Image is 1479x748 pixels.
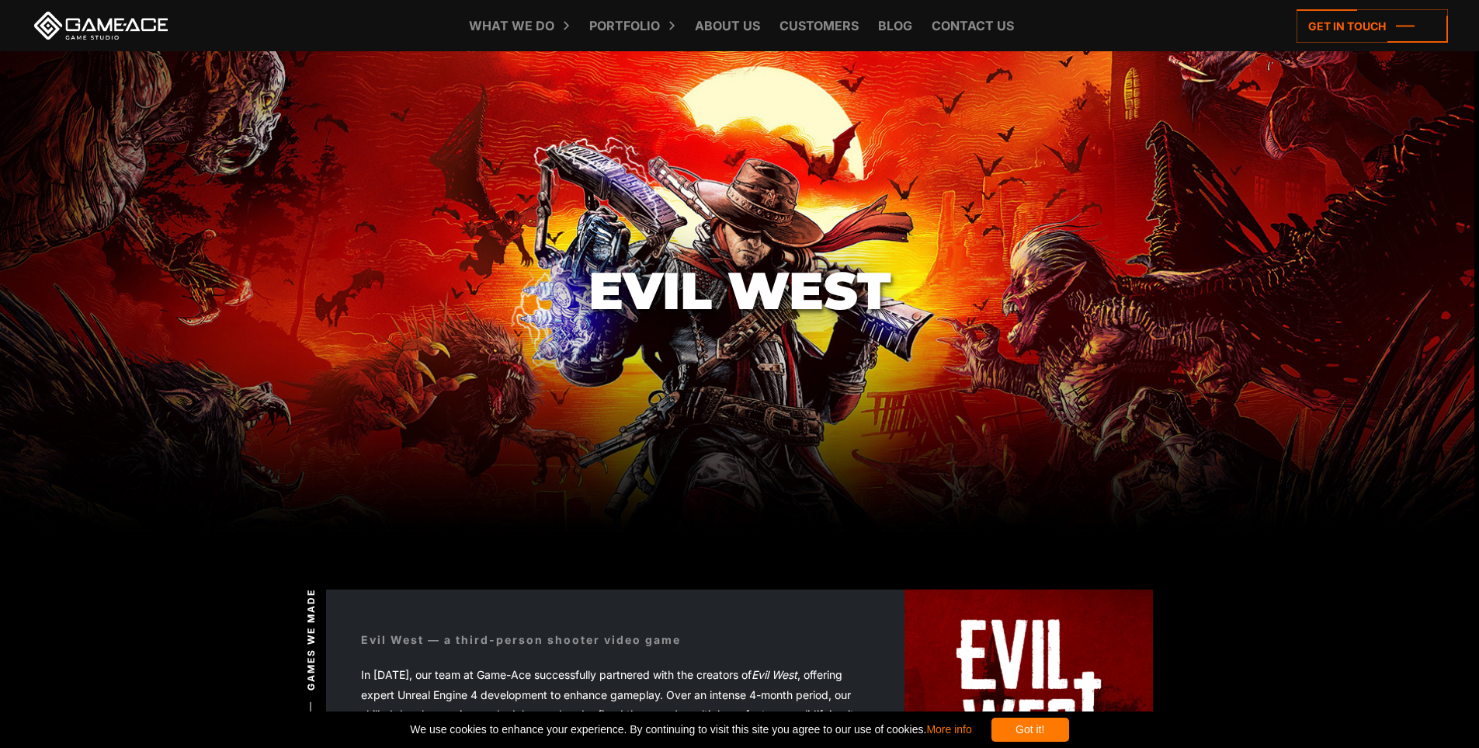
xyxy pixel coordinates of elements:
div: Got it! [991,718,1069,742]
a: More info [926,723,971,736]
em: Evil West [752,668,797,681]
h1: Evil West [588,263,891,319]
a: Get in touch [1297,9,1448,43]
span: We use cookies to enhance your experience. By continuing to visit this site you agree to our use ... [410,718,971,742]
div: Evil West — a third-person shooter video game [361,631,681,648]
span: Games we made [304,588,318,690]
